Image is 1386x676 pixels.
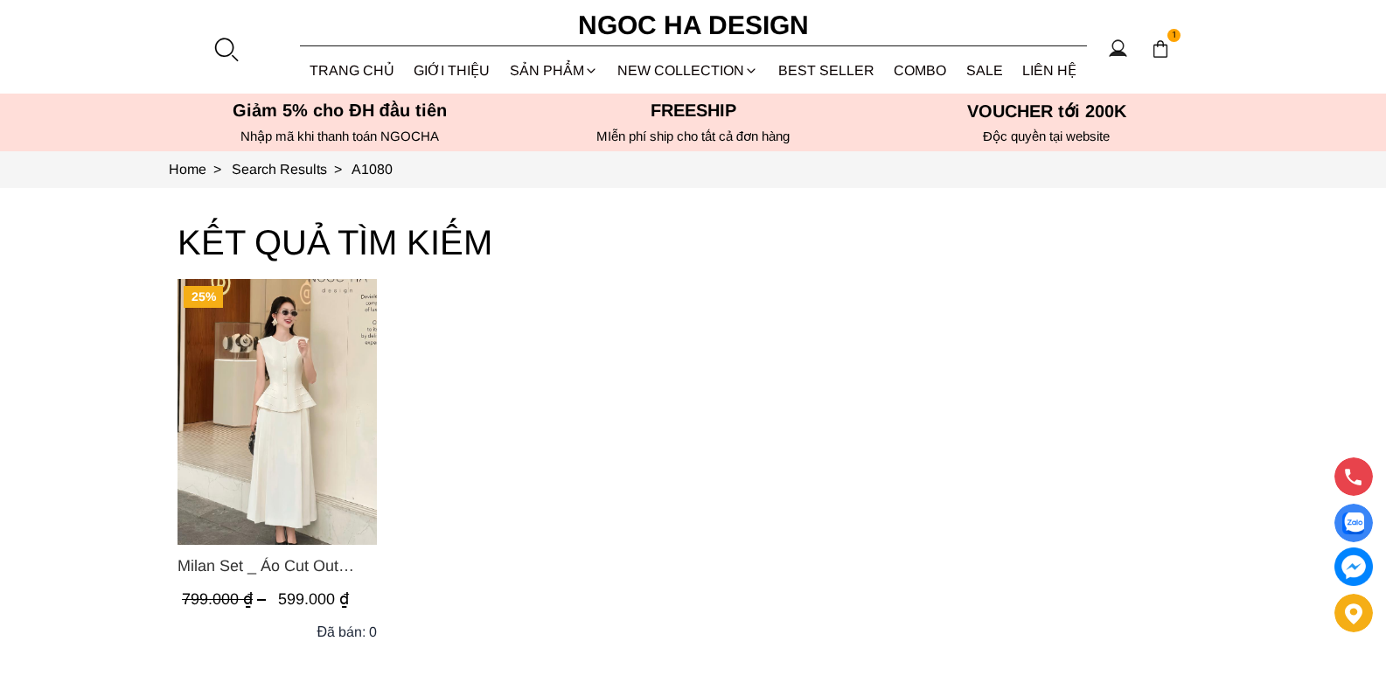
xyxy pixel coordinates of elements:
font: Giảm 5% cho ĐH đầu tiên [233,101,447,120]
img: Display image [1342,512,1364,534]
a: Product image - Milan Set _ Áo Cut Out Tùng Không Tay Kết Hợp Chân Váy Xếp Ly A1080+CV139 [178,279,377,545]
a: Link to Home [169,162,232,177]
a: TRANG CHỦ [300,47,405,94]
a: LIÊN HỆ [1013,47,1087,94]
a: Link to Milan Set _ Áo Cut Out Tùng Không Tay Kết Hợp Chân Váy Xếp Ly A1080+CV139 [178,554,377,578]
h3: KẾT QUẢ TÌM KIẾM [178,214,1209,270]
a: Combo [884,47,957,94]
a: messenger [1334,547,1373,586]
span: 799.000 ₫ [182,590,270,608]
a: GIỚI THIỆU [404,47,500,94]
h6: MIễn phí ship cho tất cả đơn hàng [522,129,865,144]
font: Nhập mã khi thanh toán NGOCHA [240,129,439,143]
a: BEST SELLER [769,47,885,94]
a: Display image [1334,504,1373,542]
span: 1 [1167,29,1181,43]
div: Đã bán: 0 [317,621,377,643]
span: > [206,162,228,177]
span: > [327,162,349,177]
a: Link to Search Results [232,162,352,177]
a: SALE [957,47,1013,94]
img: Milan Set _ Áo Cut Out Tùng Không Tay Kết Hợp Chân Váy Xếp Ly A1080+CV139 [178,279,377,545]
span: 599.000 ₫ [278,590,349,608]
a: Link to A1080 [352,162,393,177]
a: NEW COLLECTION [608,47,769,94]
h6: Độc quyền tại website [875,129,1218,144]
span: Milan Set _ Áo Cut Out Tùng Không Tay Kết Hợp Chân Váy Xếp Ly A1080+CV139 [178,554,377,578]
a: Ngoc Ha Design [562,4,825,46]
img: img-CART-ICON-ksit0nf1 [1151,39,1170,59]
div: SẢN PHẨM [500,47,609,94]
font: Freeship [651,101,736,120]
h5: VOUCHER tới 200K [875,101,1218,122]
